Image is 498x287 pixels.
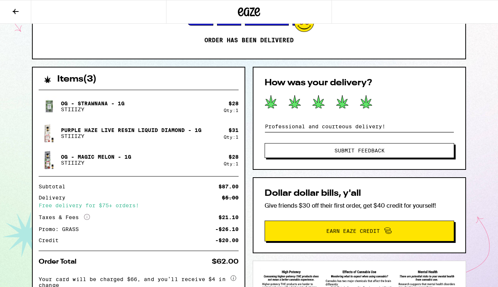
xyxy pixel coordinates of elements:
div: Delivery [39,195,71,200]
div: Taxes & Fees [39,214,90,221]
span: Earn Eaze Credit [326,228,380,234]
p: OG - Magic Melon - 1g [61,154,131,160]
h2: Dollar dollar bills, y'all [265,189,454,198]
img: OG - Magic Melon - 1g [39,149,59,170]
img: Purple Haze Live Resin Liquid Diamond - 1g [39,123,59,143]
span: Submit Feedback [334,148,385,153]
div: Qty: 1 [224,161,239,166]
p: STIIIZY [61,160,131,166]
div: -$26.10 [215,227,239,232]
span: Hi. Need any help? [4,5,54,11]
p: STIIIZY [61,106,124,112]
button: Earn Eaze Credit [265,221,454,241]
div: Free delivery for $75+ orders! [39,203,239,208]
div: Order Total [39,258,82,265]
p: Give friends $30 off their first order, get $40 credit for yourself! [265,202,454,210]
img: OG - Strawnana - 1g [39,96,59,117]
div: Subtotal [39,184,71,189]
p: STIIIZY [61,133,201,139]
div: Qty: 1 [224,108,239,113]
div: $ 31 [229,127,239,133]
div: Qty: 1 [224,135,239,139]
div: Promo: GRASS [39,227,84,232]
input: Any feedback? [265,121,454,132]
h2: How was your delivery? [265,79,454,88]
div: $21.10 [219,215,239,220]
button: Submit Feedback [265,143,454,158]
div: $87.00 [219,184,239,189]
div: $5.00 [222,195,239,200]
div: -$20.00 [215,238,239,243]
p: Order has been delivered [204,37,294,44]
div: Credit [39,238,64,243]
div: $ 28 [229,100,239,106]
p: OG - Strawnana - 1g [61,100,124,106]
p: Purple Haze Live Resin Liquid Diamond - 1g [61,127,201,133]
div: $62.00 [212,258,239,265]
div: $ 28 [229,154,239,160]
h2: Items ( 3 ) [57,75,97,84]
